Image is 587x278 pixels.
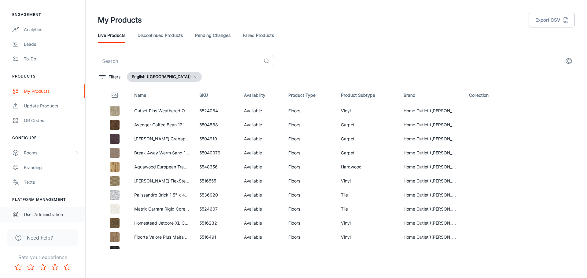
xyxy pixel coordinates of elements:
[194,230,239,244] td: 5516491
[239,188,283,202] td: Available
[529,13,575,27] button: Export CSV
[24,150,74,156] div: Rooms
[239,160,283,174] td: Available
[134,136,214,141] a: [PERSON_NAME] Crabapple 12' Carpet
[195,28,231,43] a: Pending Changes
[98,28,125,43] a: Live Products
[129,87,195,104] th: Name
[283,104,336,118] td: Floors
[399,87,464,104] th: Brand
[399,132,464,146] td: Home Outlet ([PERSON_NAME] & Company)
[283,244,336,258] td: Floors
[243,28,274,43] a: Failed Products
[283,230,336,244] td: Floors
[239,132,283,146] td: Available
[24,261,37,273] button: Rate 2 star
[283,202,336,216] td: Floors
[194,244,239,258] td: 5524307
[134,108,266,113] a: Outset Plus Weathered Oak Waterproof SPC Vinyl Flooring w/Pad
[111,92,118,99] svg: Thumbnail
[134,192,244,197] a: Palissandro Brick 1.5" x 4" Polished Marble Mosaic Tile
[399,104,464,118] td: Home Outlet ([PERSON_NAME] & Company)
[24,26,79,33] div: Analytics
[134,234,243,240] a: Floorte Valore Plus Malta WPC Click Vinyl Plank w/Pad
[24,103,79,109] div: Update Products
[134,206,219,211] a: Matrix Carrara Rigid Core Vinyl Tile w/Pad
[239,202,283,216] td: Available
[239,104,283,118] td: Available
[61,261,73,273] button: Rate 5 star
[464,87,509,104] th: Collection
[336,104,399,118] td: Vinyl
[24,117,79,124] div: QR Codes
[194,118,239,132] td: 5504888
[5,254,80,261] p: Rate your experience
[336,188,399,202] td: Tile
[194,146,239,160] td: 55040079
[134,178,290,183] a: [PERSON_NAME] FlexStep 12' Stonegate Winchester Brown Vinyl Sheet Floor
[194,188,239,202] td: 5536020
[24,56,79,62] div: To-do
[24,41,79,48] div: Leads
[194,174,239,188] td: 5516555
[127,72,202,82] button: English ([GEOGRAPHIC_DATA])
[239,118,283,132] td: Available
[134,122,199,127] a: Avenger Coffee Bean 12' Carpet
[24,164,79,171] div: Branding
[399,244,464,258] td: Home Outlet ([PERSON_NAME] & Company)
[336,174,399,188] td: Vinyl
[399,188,464,202] td: Home Outlet ([PERSON_NAME] & Company)
[12,261,24,273] button: Rate 1 star
[24,211,79,218] div: User Administration
[134,248,267,254] a: Homestead Jetcore XL Mystic Oak 7mm SPC Vinyl Flooring w/Pad
[283,118,336,132] td: Floors
[336,244,399,258] td: Vinyl
[336,118,399,132] td: Carpet
[283,188,336,202] td: Floors
[399,230,464,244] td: Home Outlet ([PERSON_NAME] & Company)
[283,87,336,104] th: Product Type
[239,174,283,188] td: Available
[49,261,61,273] button: Rate 4 star
[283,174,336,188] td: Floors
[239,146,283,160] td: Available
[283,160,336,174] td: Floors
[194,160,239,174] td: 5548356
[399,146,464,160] td: Home Outlet ([PERSON_NAME] & Company)
[27,234,53,241] span: Need help?
[283,216,336,230] td: Floors
[109,74,120,80] p: Filters
[336,160,399,174] td: Hardwood
[98,72,122,82] button: filter
[134,150,205,155] a: Break Away Warm Sand 12' Carpet
[24,179,79,186] div: Texts
[336,202,399,216] td: Tile
[134,164,290,169] a: Aquawood European Traditions [PERSON_NAME] Tahiti 5/16" x 5" x 48" Click
[563,55,575,67] button: settings
[239,244,283,258] td: Available
[194,104,239,118] td: 5524084
[98,15,142,26] h1: My Products
[24,88,79,95] div: My Products
[239,87,283,104] th: Availability
[399,216,464,230] td: Home Outlet ([PERSON_NAME] & Company)
[37,261,49,273] button: Rate 3 star
[194,87,239,104] th: SKU
[399,118,464,132] td: Home Outlet ([PERSON_NAME] & Company)
[336,87,399,104] th: Product Subtype
[399,174,464,188] td: Home Outlet ([PERSON_NAME] & Company)
[399,160,464,174] td: Home Outlet ([PERSON_NAME] & Company)
[283,146,336,160] td: Floors
[283,132,336,146] td: Floors
[336,146,399,160] td: Carpet
[336,216,399,230] td: Vinyl
[336,230,399,244] td: Vinyl
[239,216,283,230] td: Available
[399,202,464,216] td: Home Outlet ([PERSON_NAME] & Company)
[239,230,283,244] td: Available
[194,132,239,146] td: 5504910
[134,220,276,226] a: Homestead Jetcore XL Country Retreat 7mm SPC Vinyl Flooring w/Pad
[194,216,239,230] td: 5516232
[194,202,239,216] td: 5524607
[98,55,261,67] input: Search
